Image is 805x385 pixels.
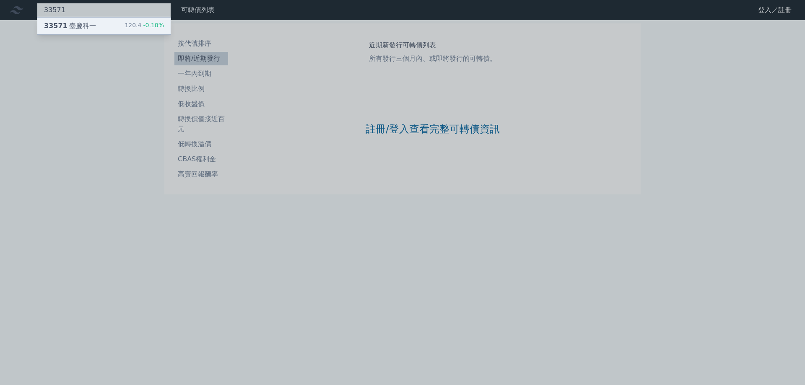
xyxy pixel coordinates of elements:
div: 120.4 [125,21,164,31]
iframe: Chat Widget [763,345,805,385]
a: 33571臺慶科一 120.4-0.10% [37,18,171,34]
div: 聊天小工具 [763,345,805,385]
div: 臺慶科一 [44,21,96,31]
span: 33571 [44,22,68,30]
span: -0.10% [141,22,164,28]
